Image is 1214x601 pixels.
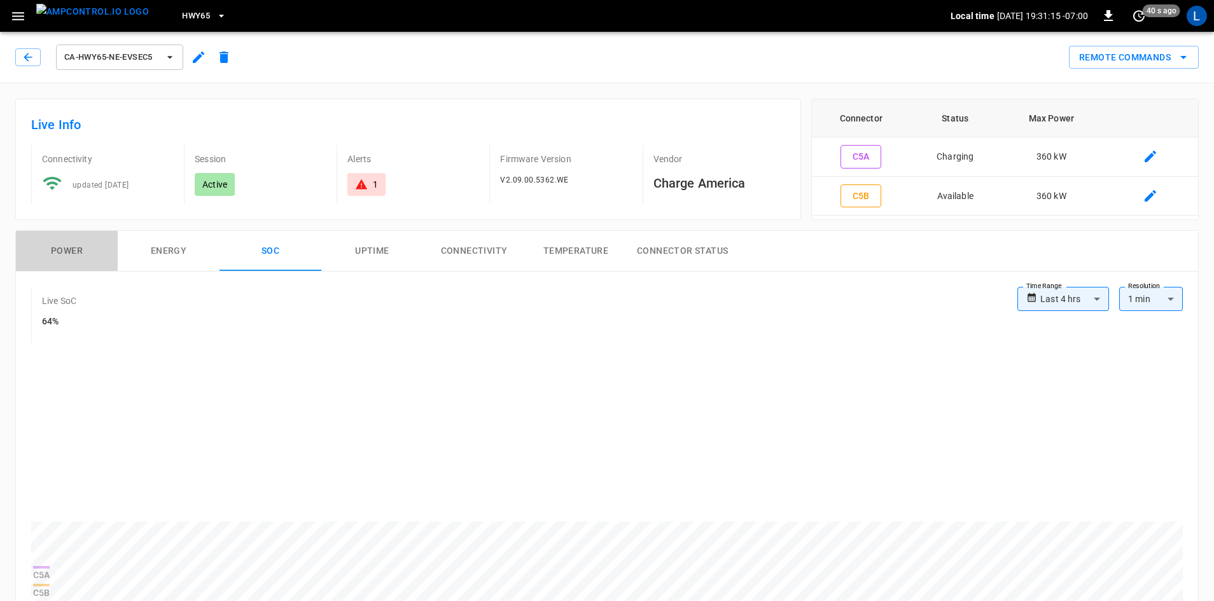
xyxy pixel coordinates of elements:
button: SOC [220,231,321,272]
td: 360 kW [1000,177,1103,216]
h6: Charge America [653,173,785,193]
p: Local time [951,10,994,22]
img: ampcontrol.io logo [36,4,149,20]
button: C5A [841,145,881,169]
button: Connector Status [627,231,738,272]
td: Available [911,177,1000,216]
button: Connectivity [423,231,525,272]
span: HWY65 [182,9,210,24]
button: HWY65 [177,4,232,29]
p: Vendor [653,153,785,165]
p: Active [202,178,227,191]
p: Session [195,153,326,165]
span: 40 s ago [1143,4,1180,17]
label: Time Range [1026,281,1062,291]
button: Uptime [321,231,423,272]
td: Charging [911,137,1000,177]
label: Resolution [1128,281,1160,291]
button: Power [16,231,118,272]
table: connector table [812,99,1198,216]
td: 360 kW [1000,137,1103,177]
p: Firmware Version [500,153,632,165]
div: 1 min [1119,287,1183,311]
div: Last 4 hrs [1040,287,1109,311]
th: Connector [812,99,911,137]
th: Status [911,99,1000,137]
p: Live SoC [42,294,76,307]
div: profile-icon [1187,6,1207,26]
h6: Live Info [31,114,785,135]
th: Max Power [1000,99,1103,137]
button: Remote Commands [1069,46,1199,69]
div: 1 [373,178,378,191]
span: V2.09.00.5362.WE [500,176,568,184]
div: remote commands options [1069,46,1199,69]
button: Temperature [525,231,627,272]
p: Connectivity [42,153,174,165]
span: ca-hwy65-ne-evseC5 [64,50,158,65]
button: ca-hwy65-ne-evseC5 [56,45,183,70]
button: C5B [841,184,881,208]
h6: 64% [42,315,76,329]
p: [DATE] 19:31:15 -07:00 [997,10,1088,22]
button: Energy [118,231,220,272]
p: Alerts [347,153,479,165]
span: updated [DATE] [73,181,129,190]
button: set refresh interval [1129,6,1149,26]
